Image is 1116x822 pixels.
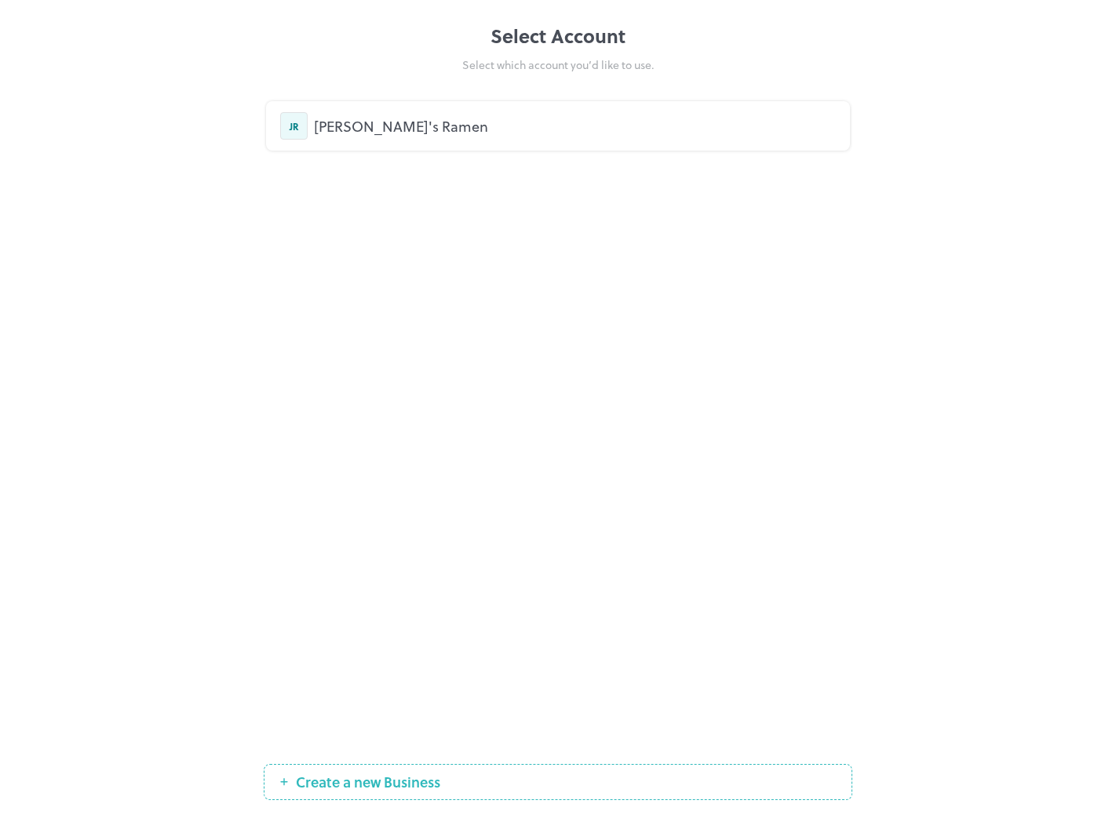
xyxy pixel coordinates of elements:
[264,764,852,800] button: Create a new Business
[288,774,448,790] span: Create a new Business
[264,56,852,73] div: Select which account you’d like to use.
[264,22,852,50] div: Select Account
[314,115,836,136] div: [PERSON_NAME]'s Ramen
[280,112,308,140] div: JR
